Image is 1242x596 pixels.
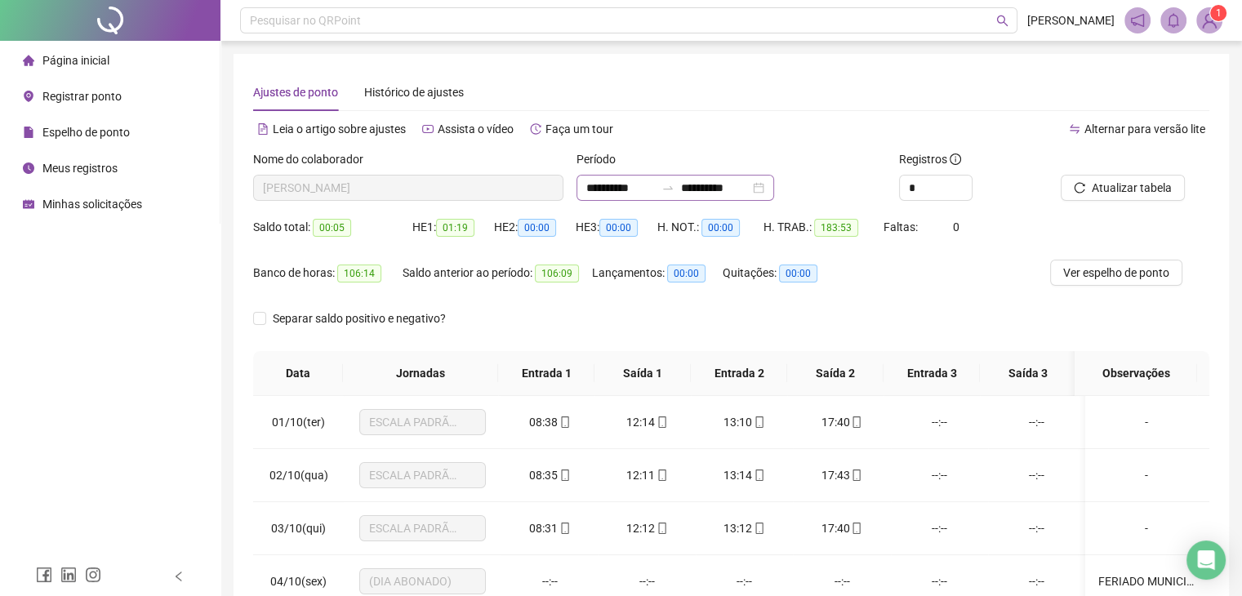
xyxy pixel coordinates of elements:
div: 12:14 [612,413,683,431]
span: mobile [655,416,668,428]
div: Open Intercom Messenger [1186,540,1226,580]
span: 106:14 [337,265,381,282]
span: schedule [23,198,34,210]
div: --:-- [904,413,975,431]
span: instagram [85,567,101,583]
div: 12:12 [612,519,683,537]
span: 00:00 [667,265,706,282]
button: Ver espelho de ponto [1050,260,1182,286]
div: --:-- [1001,466,1072,484]
div: 12:11 [612,466,683,484]
th: Observações [1075,351,1197,396]
span: 00:05 [313,219,351,237]
span: 03/10(qui) [271,522,326,535]
sup: Atualize o seu contato no menu Meus Dados [1210,5,1226,21]
span: ESCALA PADRÃO 01 [369,410,476,434]
span: 106:09 [535,265,579,282]
div: 13:10 [709,413,780,431]
div: - [1098,466,1195,484]
span: history [530,123,541,135]
span: Meus registros [42,162,118,175]
label: Período [576,150,626,168]
div: 08:35 [514,466,585,484]
span: mobile [752,469,765,481]
div: - [1098,413,1195,431]
span: mobile [849,523,862,534]
span: mobile [558,523,571,534]
div: Saldo total: [253,218,412,237]
span: Ajustes de ponto [253,86,338,99]
div: 13:14 [709,466,780,484]
span: file [23,127,34,138]
div: 17:40 [806,413,877,431]
span: info-circle [950,153,961,165]
span: notification [1130,13,1145,28]
span: 1 [1216,7,1222,19]
div: H. NOT.: [657,218,763,237]
label: Nome do colaborador [253,150,374,168]
span: Espelho de ponto [42,126,130,139]
span: Registros [899,150,961,168]
div: H. TRAB.: [763,218,883,237]
div: HE 2: [494,218,576,237]
span: file-text [257,123,269,135]
span: mobile [558,469,571,481]
div: - [1098,519,1195,537]
th: Jornadas [343,351,498,396]
img: 58886 [1197,8,1222,33]
span: Observações [1088,364,1184,382]
span: ESCALA PADRÃO 01 [369,463,476,487]
div: 08:31 [514,519,585,537]
span: swap [1069,123,1080,135]
span: to [661,181,674,194]
div: --:-- [1001,413,1072,431]
span: mobile [558,416,571,428]
div: --:-- [709,572,780,590]
div: --:-- [1001,572,1072,590]
span: reload [1074,182,1085,193]
span: search [996,15,1008,27]
span: Faltas: [884,220,920,234]
span: youtube [422,123,434,135]
div: FERIADO MUNICIPAL. [1098,572,1195,590]
th: Entrada 1 [498,351,594,396]
span: Minhas solicitações [42,198,142,211]
span: 183:53 [814,219,858,237]
span: Assista o vídeo [438,122,514,136]
th: Data [253,351,343,396]
span: 00:00 [779,265,817,282]
th: Entrada 3 [884,351,980,396]
th: Entrada 2 [691,351,787,396]
span: mobile [655,469,668,481]
div: --:-- [806,572,877,590]
div: 17:43 [806,466,877,484]
span: Alternar para versão lite [1084,122,1205,136]
span: left [173,571,185,582]
span: Atualizar tabela [1092,179,1172,197]
span: 02/10(qua) [269,469,328,482]
span: [PERSON_NAME] [1027,11,1115,29]
span: (DIA ABONADO) [369,569,476,594]
span: Separar saldo positivo e negativo? [266,309,452,327]
span: Registrar ponto [42,90,122,103]
div: Saldo anterior ao período: [403,264,592,282]
span: mobile [849,469,862,481]
span: 01:19 [436,219,474,237]
span: ESCALA PADRÃO 01 [369,516,476,540]
span: mobile [849,416,862,428]
span: home [23,55,34,66]
div: HE 1: [412,218,494,237]
span: 0 [953,220,959,234]
div: 08:38 [514,413,585,431]
span: swap-right [661,181,674,194]
div: 13:12 [709,519,780,537]
div: HE 3: [576,218,657,237]
div: --:-- [904,466,975,484]
span: 01/10(ter) [272,416,325,429]
div: --:-- [612,572,683,590]
span: Histórico de ajustes [364,86,464,99]
th: Saída 2 [787,351,884,396]
span: mobile [752,416,765,428]
span: Leia o artigo sobre ajustes [273,122,406,136]
span: Ver espelho de ponto [1063,264,1169,282]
